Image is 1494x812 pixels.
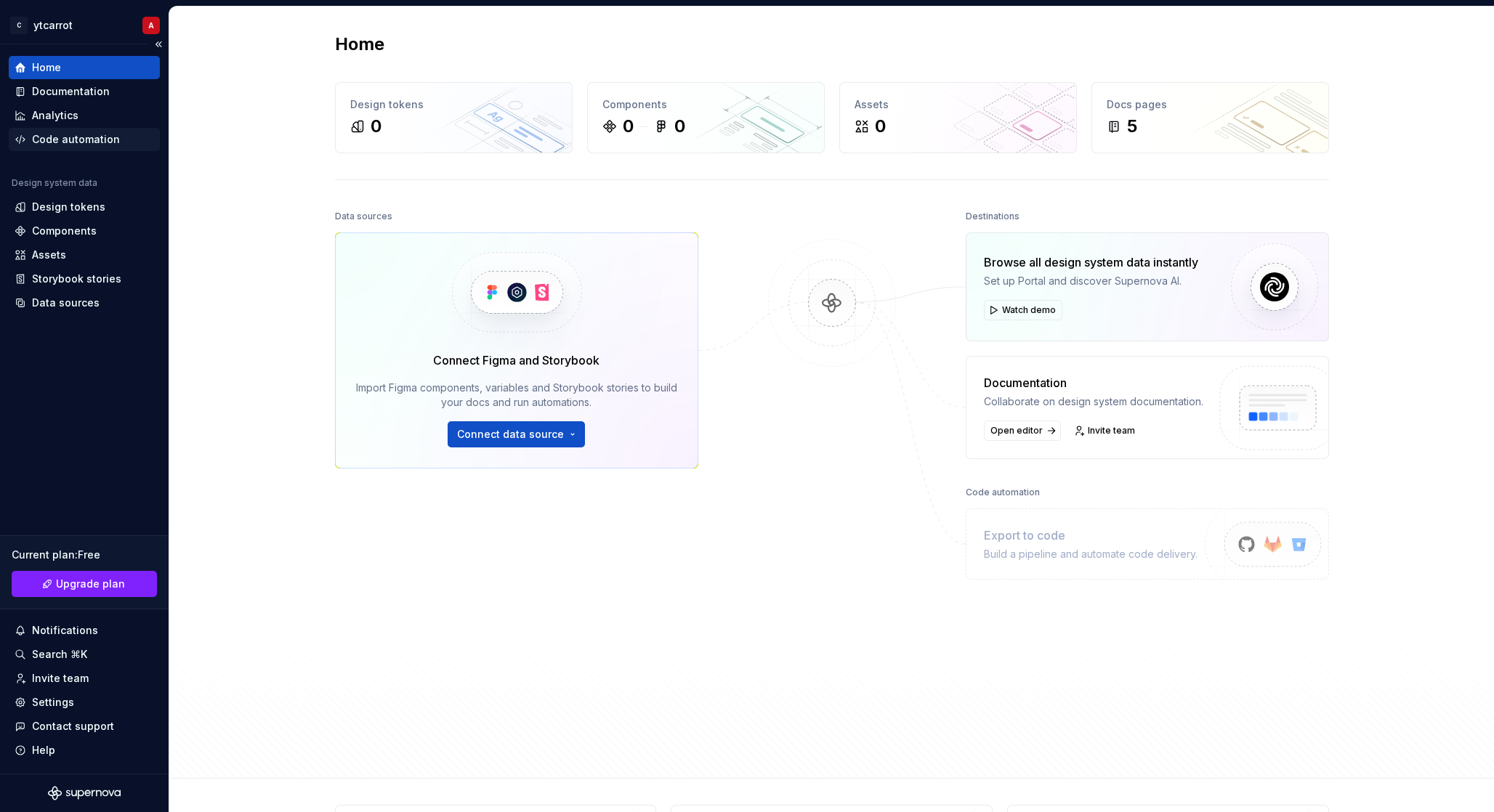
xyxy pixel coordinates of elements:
[9,195,160,219] a: Design tokens
[9,643,160,666] button: Search ⌘K
[356,381,677,410] div: Import Figma components, variables and Storybook stories to build your docs and run automations.
[350,97,557,112] div: Design tokens
[1088,425,1135,437] span: Invite team
[32,108,78,123] div: Analytics
[966,206,1019,227] div: Destinations
[32,132,120,147] div: Code automation
[32,60,61,75] div: Home
[56,577,125,591] span: Upgrade plan
[32,623,98,638] div: Notifications
[148,34,169,54] button: Collapse sidebar
[1127,115,1137,138] div: 5
[9,715,160,738] button: Contact support
[587,82,825,153] a: Components00
[9,219,160,243] a: Components
[9,267,160,291] a: Storybook stories
[9,739,160,762] button: Help
[1002,304,1056,316] span: Watch demo
[984,374,1203,391] div: Documentation
[839,82,1077,153] a: Assets0
[1091,82,1329,153] a: Docs pages5
[12,571,157,597] a: Upgrade plan
[1107,97,1314,112] div: Docs pages
[457,427,564,442] span: Connect data source
[371,115,381,138] div: 0
[623,115,634,138] div: 0
[990,425,1043,437] span: Open editor
[32,272,121,286] div: Storybook stories
[984,394,1203,409] div: Collaborate on design system documentation.
[9,619,160,642] button: Notifications
[984,274,1198,288] div: Set up Portal and discover Supernova AI.
[9,128,160,151] a: Code automation
[335,33,384,56] h2: Home
[3,9,166,41] button: CytcarrotA
[32,84,110,99] div: Documentation
[32,647,87,662] div: Search ⌘K
[984,527,1198,544] div: Export to code
[9,667,160,690] a: Invite team
[433,352,599,369] div: Connect Figma and Storybook
[984,421,1061,441] a: Open editor
[9,243,160,267] a: Assets
[966,482,1040,503] div: Code automation
[32,200,105,214] div: Design tokens
[9,291,160,314] a: Data sources
[12,177,97,189] div: Design system data
[12,548,157,562] div: Current plan : Free
[10,17,28,34] div: C
[984,547,1198,561] div: Build a pipeline and automate code delivery.
[48,786,121,800] svg: Supernova Logo
[335,82,573,153] a: Design tokens0
[33,18,73,33] div: ytcarrot
[9,56,160,79] a: Home
[335,206,392,227] div: Data sources
[32,719,114,734] div: Contact support
[32,671,89,686] div: Invite team
[32,695,74,710] div: Settings
[32,248,66,262] div: Assets
[984,253,1198,271] div: Browse all design system data instantly
[9,691,160,714] a: Settings
[9,104,160,127] a: Analytics
[32,224,97,238] div: Components
[602,97,809,112] div: Components
[148,20,154,31] div: A
[32,743,55,758] div: Help
[1070,421,1142,441] a: Invite team
[855,97,1062,112] div: Assets
[32,296,100,310] div: Data sources
[875,115,886,138] div: 0
[9,80,160,103] a: Documentation
[984,300,1062,320] button: Watch demo
[674,115,685,138] div: 0
[448,421,585,447] button: Connect data source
